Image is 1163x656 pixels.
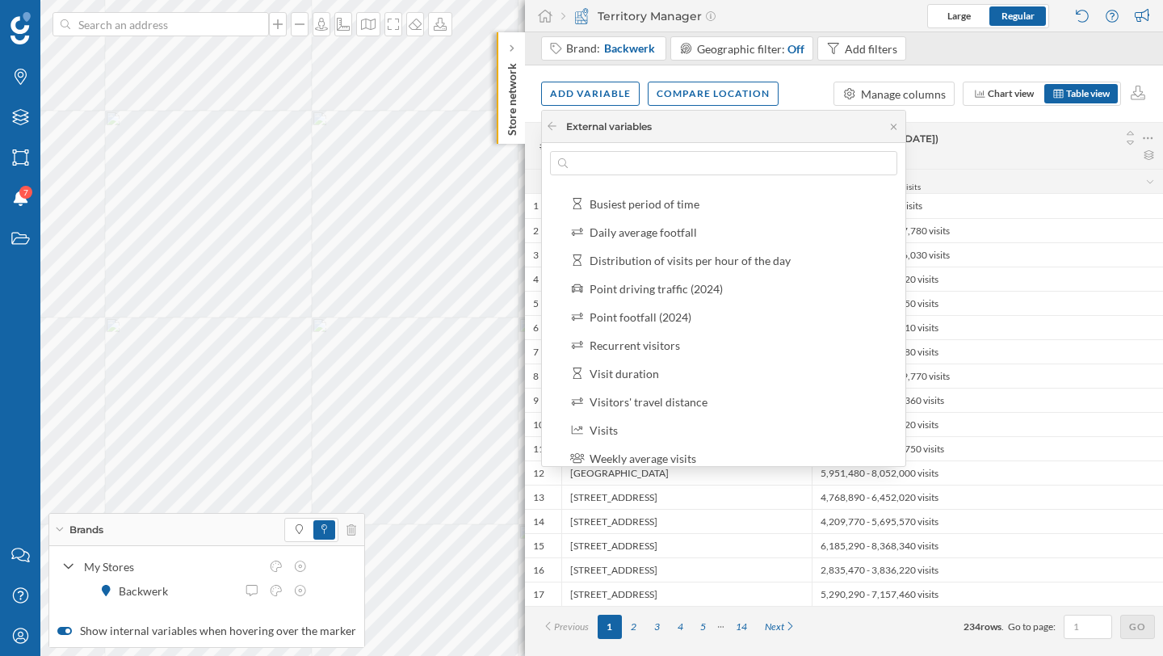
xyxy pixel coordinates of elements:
[533,443,544,456] div: 11
[812,412,1163,436] div: 3,032,220 - 4,102,420 visits
[69,523,103,537] span: Brands
[533,540,544,553] div: 15
[533,139,553,153] span: #
[561,509,812,533] div: [STREET_ADDRESS]
[947,10,971,22] span: Large
[861,86,946,103] div: Manage columns
[533,297,539,310] div: 5
[533,418,544,431] div: 10
[533,491,544,504] div: 13
[590,367,659,381] div: Visit duration
[988,87,1034,99] span: Chart view
[533,249,539,262] div: 3
[812,533,1163,557] div: 6,185,290 - 8,368,340 visits
[590,282,723,296] div: Point driving traffic (2024)
[812,460,1163,485] div: 5,951,480 - 8,052,000 visits
[1008,620,1056,634] span: Go to page:
[10,12,31,44] img: Geoblink Logo
[590,254,791,267] div: Distribution of visits per hour of the day
[533,200,539,212] div: 1
[561,582,812,606] div: [STREET_ADDRESS]
[812,291,1163,315] div: 3,530,200 - 4,776,150 visits
[980,620,1001,633] span: rows
[533,273,539,286] div: 4
[590,452,696,465] div: Weekly average visits
[1001,10,1035,22] span: Regular
[84,558,260,575] div: My Stores
[812,557,1163,582] div: 2,835,470 - 3,836,220 visits
[964,620,980,633] span: 234
[533,588,544,601] div: 17
[533,394,539,407] div: 9
[533,370,539,383] div: 8
[812,267,1163,291] div: 5,557,540 - 7,519,020 visits
[812,339,1163,364] div: 2,989,990 - 4,045,280 visits
[57,623,356,639] label: Show internal variables when hovering over the marker
[504,57,520,136] p: Store network
[533,225,539,238] div: 2
[590,197,699,211] div: Busiest period of time
[812,364,1163,388] div: 10,931,570 - 14,789,770 visits
[533,564,544,577] div: 16
[812,194,1163,218] div: 348,490 - 471,490 visits
[845,40,897,57] div: Add filters
[590,395,707,409] div: Visitors' travel distance
[533,515,544,528] div: 14
[566,40,657,57] div: Brand:
[590,310,691,324] div: Point footfall (2024)
[533,467,544,480] div: 12
[812,218,1163,242] div: 11,380,970 - 15,397,780 visits
[590,225,697,239] div: Daily average footfall
[812,388,1163,412] div: 9,752,350 - 13,194,360 visits
[787,40,804,57] div: Off
[812,315,1163,339] div: 4,423,480 - 5,984,710 visits
[812,242,1163,267] div: 13,027,930 - 17,626,030 visits
[119,582,176,599] div: Backwerk
[590,339,680,352] div: Recurrent visitors
[34,11,92,26] span: Support
[812,509,1163,533] div: 4,209,770 - 5,695,570 visits
[561,8,716,24] div: Territory Manager
[1066,87,1110,99] span: Table view
[573,8,590,24] img: territory-manager.svg
[812,485,1163,509] div: 4,768,890 - 6,452,020 visits
[561,460,812,485] div: [GEOGRAPHIC_DATA]
[812,436,1163,460] div: 8,040,080 - 10,877,750 visits
[561,557,812,582] div: [STREET_ADDRESS]
[533,322,539,334] div: 6
[23,184,28,200] span: 7
[604,40,655,57] span: Backwerk
[812,582,1163,606] div: 5,290,290 - 7,157,460 visits
[566,120,652,134] div: External variables
[561,485,812,509] div: [STREET_ADDRESS]
[590,423,618,437] div: Visits
[1001,620,1004,633] span: .
[1069,619,1107,635] input: 1
[697,42,785,56] span: Geographic filter:
[561,533,812,557] div: [STREET_ADDRESS]
[533,346,539,359] div: 7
